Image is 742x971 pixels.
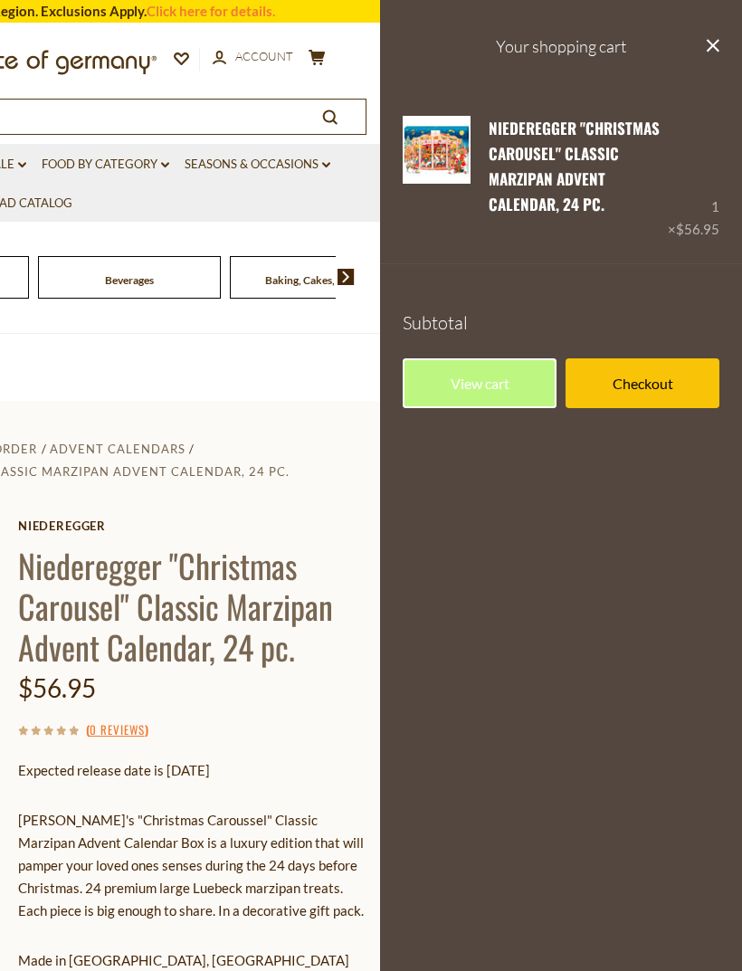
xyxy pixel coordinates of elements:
[403,116,471,242] a: Niederegger "Christmas Carousel" Classic Marzipan Advent Calendar, 24 pc.
[50,442,185,456] a: Advent Calendars
[403,358,556,408] a: View cart
[18,672,96,703] span: $56.95
[90,720,145,740] a: 0 Reviews
[338,269,355,285] img: next arrow
[18,759,366,782] p: Expected release date is [DATE]
[235,49,293,63] span: Account
[213,47,293,67] a: Account
[403,311,468,334] span: Subtotal
[668,116,719,242] div: 1 ×
[489,117,660,216] a: Niederegger "Christmas Carousel" Classic Marzipan Advent Calendar, 24 pc.
[185,155,330,175] a: Seasons & Occasions
[676,221,719,237] span: $56.95
[403,116,471,184] img: Niederegger "Christmas Carousel" Classic Marzipan Advent Calendar, 24 pc.
[566,358,719,408] a: Checkout
[18,545,366,667] h1: Niederegger "Christmas Carousel" Classic Marzipan Advent Calendar, 24 pc.
[18,809,366,922] p: [PERSON_NAME]'s "Christmas Caroussel" Classic Marzipan Advent Calendar Box is a luxury edition th...
[147,3,275,19] a: Click here for details.
[265,273,378,287] a: Baking, Cakes, Desserts
[105,273,154,287] a: Beverages
[18,519,366,533] a: Niederegger
[42,155,169,175] a: Food By Category
[86,720,148,738] span: ( )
